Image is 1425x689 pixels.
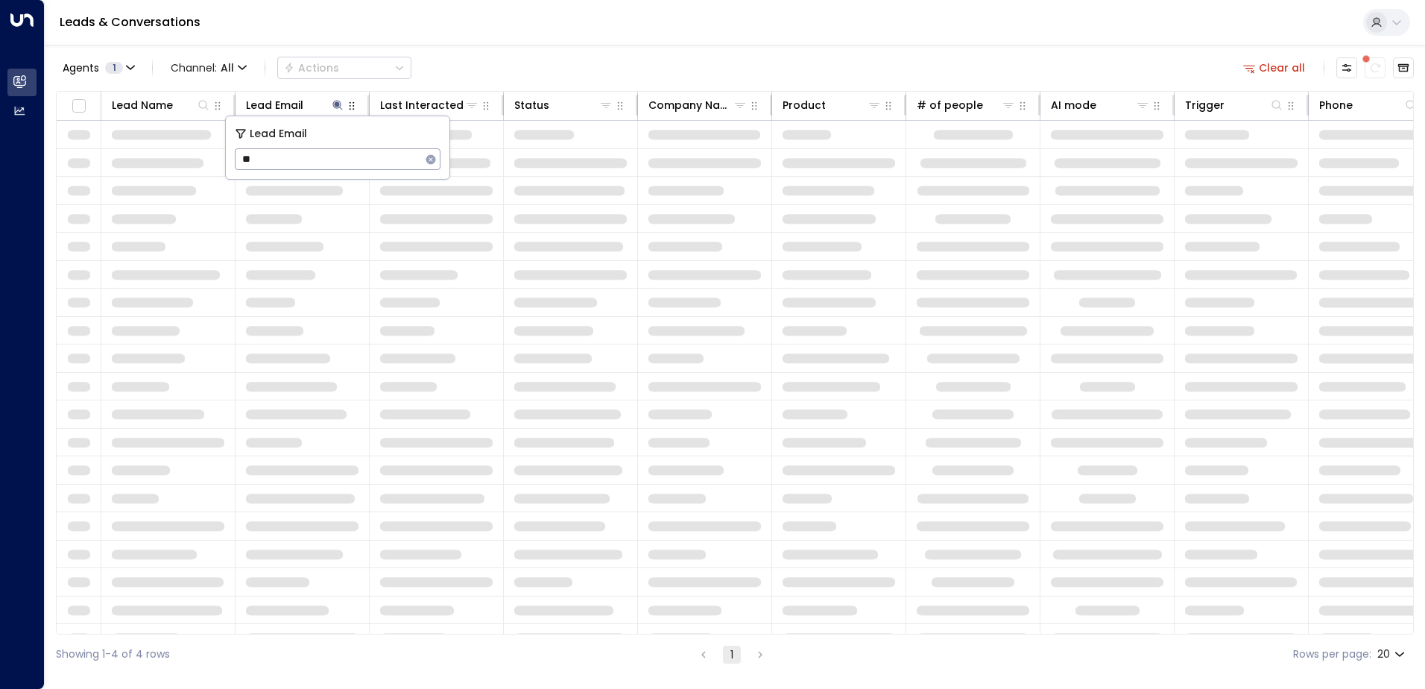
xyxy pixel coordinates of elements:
div: Phone [1319,96,1418,114]
span: There are new threads available. Refresh the grid to view the latest updates. [1365,57,1385,78]
button: Clear all [1237,57,1312,78]
a: Leads & Conversations [60,13,200,31]
div: Status [514,96,549,114]
div: Last Interacted [380,96,464,114]
div: Company Name [648,96,748,114]
span: Agents [63,63,99,73]
span: All [221,62,234,74]
button: Channel:All [165,57,253,78]
button: page 1 [723,646,741,664]
div: Showing 1-4 of 4 rows [56,646,170,662]
div: Button group with a nested menu [277,57,411,79]
div: Trigger [1185,96,1225,114]
span: 1 [105,62,123,74]
div: Product [783,96,882,114]
div: Lead Name [112,96,211,114]
div: Lead Email [246,96,345,114]
div: AI mode [1051,96,1150,114]
div: Product [783,96,826,114]
button: Customize [1336,57,1357,78]
div: 20 [1377,644,1408,665]
div: AI mode [1051,96,1096,114]
div: Last Interacted [380,96,479,114]
button: Actions [277,57,411,79]
div: Trigger [1185,96,1284,114]
button: Agents1 [56,57,140,78]
nav: pagination navigation [694,645,770,664]
div: Phone [1319,96,1353,114]
span: Channel: [165,57,253,78]
div: Lead Name [112,96,173,114]
label: Rows per page: [1293,646,1371,662]
div: Company Name [648,96,733,114]
div: Actions [284,61,339,75]
div: # of people [917,96,1016,114]
span: Lead Email [250,125,307,142]
div: Lead Email [246,96,303,114]
div: Status [514,96,613,114]
button: Archived Leads [1393,57,1414,78]
div: # of people [917,96,983,114]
